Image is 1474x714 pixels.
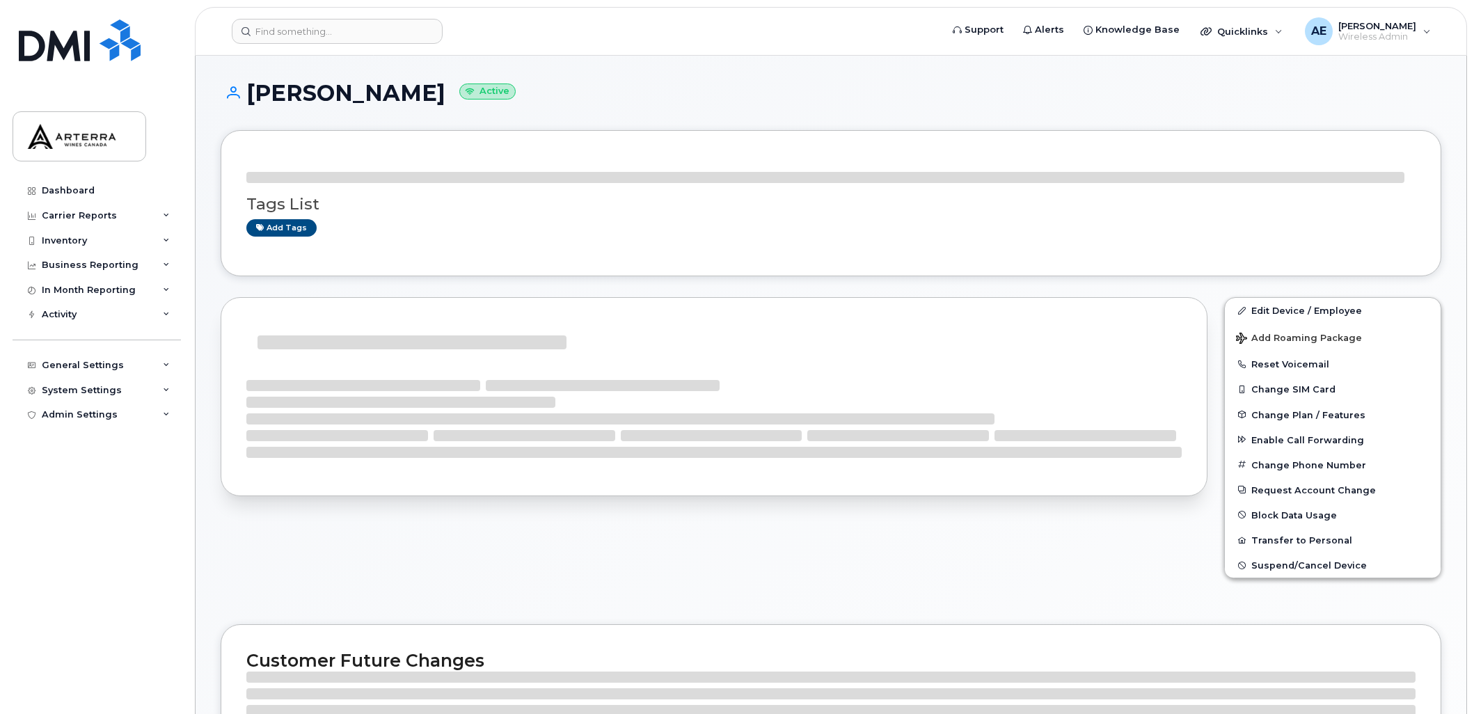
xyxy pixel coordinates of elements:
[1225,323,1441,351] button: Add Roaming Package
[1225,298,1441,323] a: Edit Device / Employee
[1236,333,1362,346] span: Add Roaming Package
[1225,351,1441,376] button: Reset Voicemail
[1251,560,1367,571] span: Suspend/Cancel Device
[246,219,317,237] a: Add tags
[459,84,516,100] small: Active
[1225,553,1441,578] button: Suspend/Cancel Device
[1225,376,1441,402] button: Change SIM Card
[1251,434,1364,445] span: Enable Call Forwarding
[1225,452,1441,477] button: Change Phone Number
[1225,402,1441,427] button: Change Plan / Features
[1225,427,1441,452] button: Enable Call Forwarding
[1225,527,1441,553] button: Transfer to Personal
[1225,477,1441,502] button: Request Account Change
[246,650,1416,671] h2: Customer Future Changes
[221,81,1441,105] h1: [PERSON_NAME]
[1225,502,1441,527] button: Block Data Usage
[246,196,1416,213] h3: Tags List
[1251,409,1365,420] span: Change Plan / Features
